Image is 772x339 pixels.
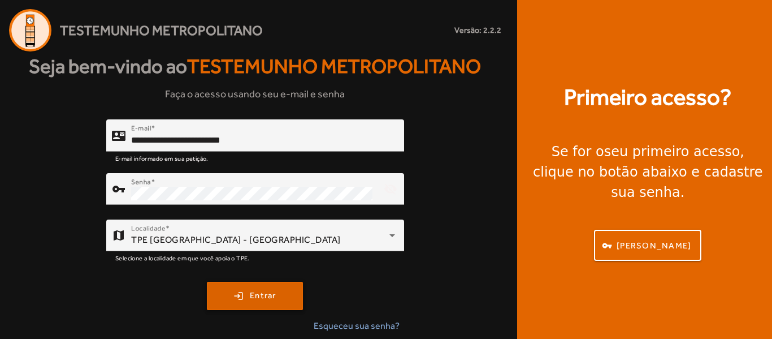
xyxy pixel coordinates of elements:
strong: seu primeiro acesso [604,144,740,160]
span: [PERSON_NAME] [617,239,691,252]
mat-label: Senha [131,177,151,185]
span: TPE [GEOGRAPHIC_DATA] - [GEOGRAPHIC_DATA] [131,234,341,245]
mat-icon: map [112,229,125,242]
button: Entrar [207,282,303,310]
mat-label: E-mail [131,123,151,131]
mat-icon: visibility_off [377,175,404,203]
span: Entrar [250,289,276,302]
button: [PERSON_NAME] [594,230,701,261]
mat-hint: Selecione a localidade em que você apoia o TPE. [115,251,250,264]
mat-icon: vpn_key [112,182,125,196]
small: Versão: 2.2.2 [454,24,501,36]
strong: Seja bem-vindo ao [29,52,481,81]
div: Se for o , clique no botão abaixo e cadastre sua senha. [531,141,765,203]
mat-icon: contact_mail [112,128,125,142]
strong: Primeiro acesso? [564,80,731,114]
span: Faça o acesso usando seu e-mail e senha [165,86,345,101]
span: Testemunho Metropolitano [60,20,263,41]
mat-label: Localidade [131,224,166,231]
img: Logo Agenda [9,9,51,52]
mat-hint: E-mail informado em sua petição. [115,152,209,164]
span: Esqueceu sua senha? [314,319,400,333]
span: Testemunho Metropolitano [187,55,481,78]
